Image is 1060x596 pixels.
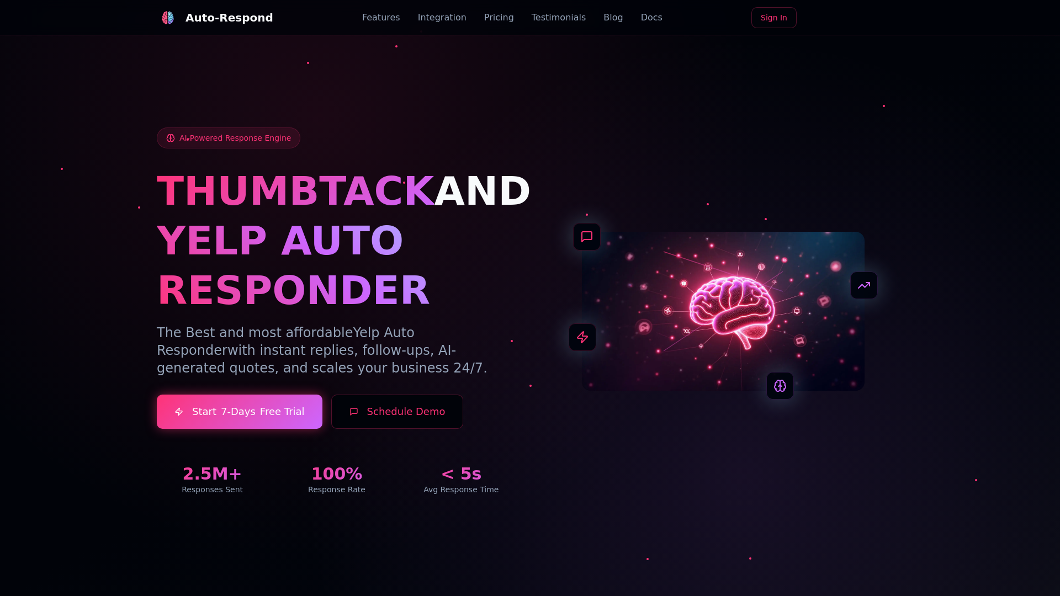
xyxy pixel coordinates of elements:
[281,484,392,495] div: Response Rate
[157,395,322,429] a: Start7-DaysFree Trial
[157,216,517,315] h1: YELP AUTO RESPONDER
[582,232,865,391] img: AI Neural Network Brain
[281,464,392,484] div: 100%
[157,484,268,495] div: Responses Sent
[800,6,909,30] iframe: Sign in with Google Button
[362,11,400,24] a: Features
[434,168,531,214] span: AND
[161,11,175,25] img: Auto-Respond Logo
[418,11,467,24] a: Integration
[532,11,586,24] a: Testimonials
[157,7,273,29] a: Auto-Respond LogoAuto-Respond
[751,7,797,28] a: Sign In
[157,168,434,214] span: THUMBTACK
[641,11,662,24] a: Docs
[157,464,268,484] div: 2.5M+
[331,395,464,429] button: Schedule Demo
[484,11,514,24] a: Pricing
[406,464,517,484] div: < 5s
[179,132,291,143] span: AI-Powered Response Engine
[406,484,517,495] div: Avg Response Time
[157,325,415,358] span: Yelp Auto Responder
[157,324,517,377] p: The Best and most affordable with instant replies, follow-ups, AI-generated quotes, and scales yo...
[603,11,623,24] a: Blog
[185,10,273,25] div: Auto-Respond
[221,404,256,419] span: 7-Days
